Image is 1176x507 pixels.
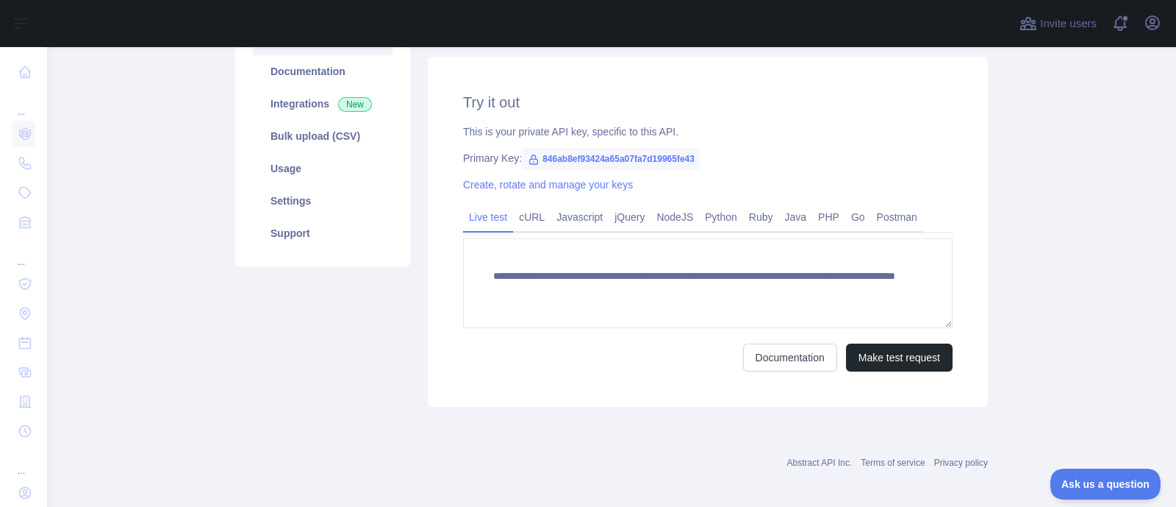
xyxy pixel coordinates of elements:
[253,217,392,249] a: Support
[253,185,392,217] a: Settings
[787,458,853,468] a: Abstract API Inc.
[743,205,779,229] a: Ruby
[253,152,392,185] a: Usage
[779,205,813,229] a: Java
[463,179,633,191] a: Create, rotate and manage your keys
[650,205,699,229] a: NodeJS
[463,205,513,229] a: Live test
[846,344,953,372] button: Make test request
[253,55,392,88] a: Documentation
[551,205,609,229] a: Javascript
[463,151,953,166] div: Primary Key:
[934,458,988,468] a: Privacy policy
[743,344,837,372] a: Documentation
[12,88,35,118] div: ...
[253,88,392,120] a: Integrations New
[1017,12,1100,35] button: Invite users
[1050,469,1161,500] iframe: Toggle Customer Support
[12,447,35,477] div: ...
[463,92,953,113] h2: Try it out
[522,148,700,170] span: 846ab8ef93424a65a07fa7d19965fe43
[338,97,372,112] span: New
[12,238,35,268] div: ...
[861,458,925,468] a: Terms of service
[513,205,551,229] a: cURL
[699,205,743,229] a: Python
[253,120,392,152] a: Bulk upload (CSV)
[812,205,845,229] a: PHP
[463,124,953,139] div: This is your private API key, specific to this API.
[871,205,923,229] a: Postman
[845,205,871,229] a: Go
[1040,15,1097,32] span: Invite users
[609,205,650,229] a: jQuery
